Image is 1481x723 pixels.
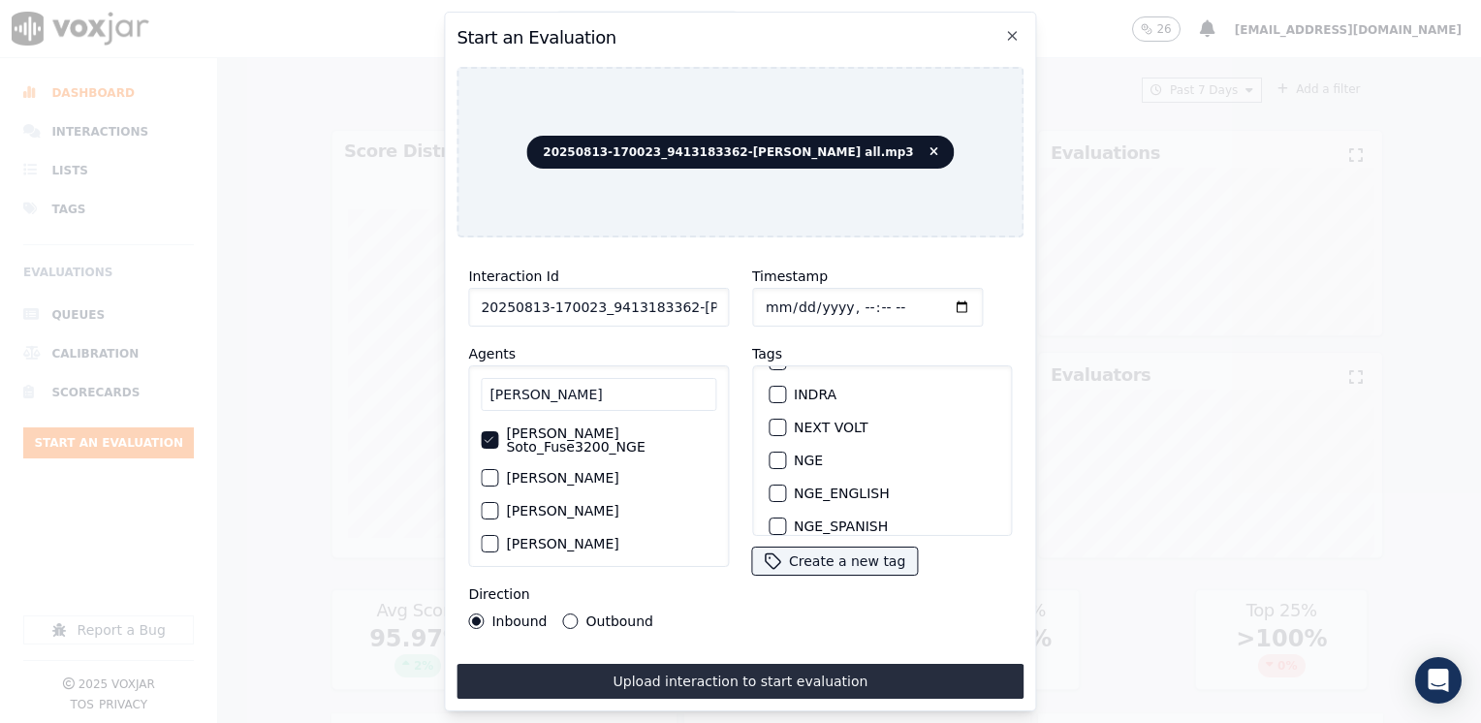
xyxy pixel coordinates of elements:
div: Open Intercom Messenger [1415,657,1462,704]
label: [PERSON_NAME] [506,504,618,518]
h2: Start an Evaluation [457,24,1024,51]
button: Upload interaction to start evaluation [457,664,1024,699]
button: Create a new tag [752,548,917,575]
label: Timestamp [752,268,828,284]
label: NGE [794,454,823,467]
label: [PERSON_NAME] [506,537,618,550]
span: 20250813-170023_9413183362-[PERSON_NAME] all.mp3 [526,136,954,169]
label: ELECTRA SPARK [794,355,902,368]
label: Interaction Id [468,268,558,284]
label: Agents [468,346,516,361]
label: NGE_SPANISH [794,519,888,533]
label: Direction [468,586,529,602]
label: [PERSON_NAME] Soto_Fuse3200_NGE [506,426,716,454]
input: Search Agents... [481,378,716,411]
input: reference id, file name, etc [468,288,729,327]
label: NGE_ENGLISH [794,487,890,500]
label: Inbound [491,614,547,628]
label: INDRA [794,388,836,401]
label: [PERSON_NAME] [506,471,618,485]
label: Tags [752,346,782,361]
label: Outbound [586,614,653,628]
label: NEXT VOLT [794,421,867,434]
